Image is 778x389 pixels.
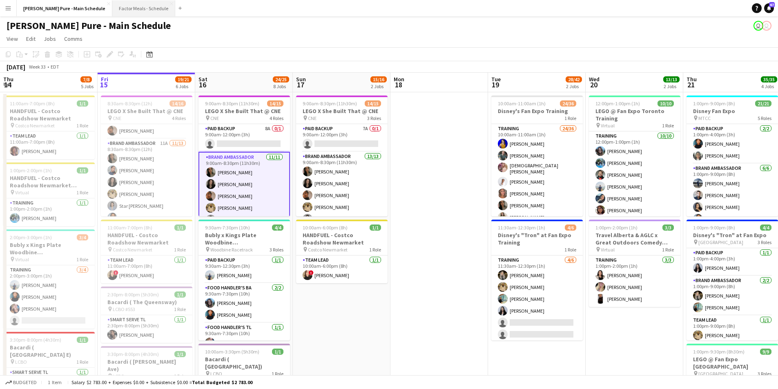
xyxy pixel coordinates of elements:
span: CNE [210,115,219,121]
span: 15/16 [370,76,387,82]
span: 1:00pm-9:00pm (8h) [693,225,735,231]
app-job-card: 10:00am-11:00am (1h)24/36Disney's Fan Expo Training1 RoleTraining24/3610:00am-11:00am (1h)[PERSON... [491,96,583,216]
span: Sun [296,76,306,83]
span: 1 Role [662,247,674,253]
span: 1:00pm-9:30pm (8h30m) [693,349,745,355]
span: 10:00am-6:00pm (8h) [303,225,348,231]
span: 3 Roles [758,239,771,245]
span: 1 Role [76,256,88,262]
span: 1 Role [76,189,88,196]
app-job-card: 11:30am-12:30pm (1h)4/6Disney's "Tron" at Fan Expo Training1 RoleTraining4/611:30am-12:30pm (1h)[... [491,220,583,340]
span: Wed [589,76,600,83]
span: 1/1 [370,225,381,231]
span: 1 Role [174,373,186,379]
app-job-card: 12:00pm-1:00pm (1h)10/10LEGO @ Fan Expo Toronto Training Virtual1 RoleTraining10/1012:00pm-1:00pm... [589,96,680,216]
app-card-role: Brand Ambassador11/119:00am-8:30pm (11h30m)[PERSON_NAME][PERSON_NAME][PERSON_NAME][PERSON_NAME] [198,152,290,300]
h3: Disney's "Tron" at Fan Expo [687,231,778,239]
span: Tue [491,76,501,83]
span: 21/21 [755,100,771,107]
span: LCBO [210,371,222,377]
span: Virtual [601,247,615,253]
h3: LEGO X She Built That @ CNE [101,107,192,115]
h3: Bubly x Kings Plate Woodbine [GEOGRAPHIC_DATA] [3,241,95,256]
div: 2 Jobs [664,83,679,89]
span: 1:00pm-9:00pm (8h) [693,100,735,107]
span: 11:00am-7:00pm (8h) [10,100,55,107]
span: Jobs [44,35,56,42]
h3: Bacardi ( [GEOGRAPHIC_DATA]) [198,356,290,370]
app-job-card: 1:00pm-2:00pm (1h)1/1HANDFUEL - Costco Roadshow Newmarket Training Virtual1 RoleTraining1/11:00pm... [3,162,95,226]
a: 67 [764,3,774,13]
span: CNE [113,115,121,121]
span: Thu [3,76,13,83]
h3: Bacardi ( [PERSON_NAME] Ave) [101,358,192,373]
span: 4/4 [272,225,283,231]
span: Thu [687,76,697,83]
span: 7/8 [80,76,92,82]
span: 21 [685,80,697,89]
span: 20 [588,80,600,89]
span: 11:30am-12:30pm (1h) [498,225,545,231]
span: 3:30pm-8:00pm (4h30m) [107,351,159,357]
div: 2:30pm-8:00pm (5h30m)1/1Bacardi ( The Queensway) LCBO #5531 RoleSmart Serve TL1/12:30pm-8:00pm (5... [101,287,192,343]
button: Factor Meals - Schedule [112,0,175,16]
app-card-role: Team Lead1/11:00pm-9:00pm (8h)[PERSON_NAME] [687,316,778,343]
span: 24/25 [273,76,289,82]
app-job-card: 8:30am-8:30pm (12h)14/16LEGO X She Built That @ CNE CNE4 Roles8:30am-11:30am (3h)[PERSON_NAME]Bra... [101,96,192,216]
span: 17 [295,80,306,89]
app-card-role: Training3/42:00pm-3:00pm (1h)[PERSON_NAME][PERSON_NAME][PERSON_NAME] [3,265,95,329]
span: Week 33 [27,64,47,70]
span: 4 Roles [270,115,283,121]
a: Edit [23,33,39,44]
span: View [7,35,18,42]
div: 10:00am-6:00pm (8h)1/1HANDFUEL - Costco Roadshow Newmarket Costco Newmarket1 RoleTeam Lead1/110:0... [296,220,388,283]
h3: LEGO X She Built That @ CNE [296,107,388,115]
h3: HANDFUEL - Costco Roadshow Newmarket [101,231,192,246]
span: 5 Roles [758,115,771,121]
app-job-card: 11:00am-7:00pm (8h)1/1HANDFUEL - Costco Roadshow Newmarket Costco Newmarket1 RoleTeam Lead1/111:0... [101,220,192,283]
span: 8:30am-8:30pm (12h) [107,100,152,107]
app-job-card: 9:00am-8:30pm (11h30m)14/15LEGO X She Built That @ CNE CNE4 RolesPaid Backup8A0/19:00am-12:00pm (... [198,96,290,216]
div: 6 Jobs [176,83,191,89]
span: 35/35 [761,76,777,82]
span: 1 Role [76,122,88,129]
div: 5 Jobs [81,83,94,89]
h3: Disney's "Tron" at Fan Expo Training [491,231,583,246]
span: 1 Role [564,247,576,253]
div: [DATE] [7,63,25,71]
span: 9:30am-7:30pm (10h) [205,225,250,231]
span: 9:00am-8:30pm (11h30m) [303,100,357,107]
app-card-role: Smart Serve TL1/12:30pm-8:00pm (5h30m)[PERSON_NAME] [101,315,192,343]
app-job-card: 11:00am-7:00pm (8h)1/1HANDFUEL - Costco Roadshow Newmarket Costco Newmarket1 RoleTeam Lead1/111:0... [3,96,95,159]
span: [GEOGRAPHIC_DATA] [698,239,743,245]
span: 1:00pm-2:00pm (1h) [595,225,638,231]
h3: Disney's Fan Expo Training [491,107,583,115]
span: 3:30pm-8:00pm (4h30m) [10,337,61,343]
app-card-role: Brand Ambassador6/61:00pm-9:00pm (8h)[PERSON_NAME][PERSON_NAME][PERSON_NAME][PERSON_NAME] [687,164,778,251]
span: Virtual [601,122,615,129]
h3: LEGO @ Fan Expo [GEOGRAPHIC_DATA] [687,356,778,370]
div: 2 Jobs [566,83,582,89]
span: 1/1 [77,167,88,173]
span: 4/6 [565,225,576,231]
app-job-card: 1:00pm-2:00pm (1h)3/3Travel Alberta & AGLC x Great Outdoors Comedy Festival Training Virtual1 Rol... [589,220,680,307]
span: Budgeted [13,380,37,385]
span: 1:00pm-2:00pm (1h) [10,167,52,173]
span: LCBO [113,373,125,379]
app-job-card: 1:00pm-9:00pm (8h)4/4Disney's "Tron" at Fan Expo [GEOGRAPHIC_DATA]3 RolesPaid Backup1/11:00pm-4:0... [687,220,778,340]
span: 24/36 [560,100,576,107]
a: Comms [61,33,86,44]
span: 1/1 [272,349,283,355]
div: 2 Jobs [371,83,386,89]
app-card-role: Training10/1012:00pm-1:00pm (1h)[PERSON_NAME][PERSON_NAME][PERSON_NAME][PERSON_NAME][PERSON_NAME]... [589,131,680,268]
span: Edit [26,35,36,42]
span: [GEOGRAPHIC_DATA] [698,371,743,377]
div: 9:00am-8:30pm (11h30m)14/15LEGO X She Built That @ CNE CNE3 RolesPaid Backup7A0/19:00am-12:00pm (... [296,96,388,216]
span: 1/1 [174,225,186,231]
div: 8 Jobs [273,83,289,89]
span: Sat [198,76,207,83]
span: 3 Roles [367,115,381,121]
